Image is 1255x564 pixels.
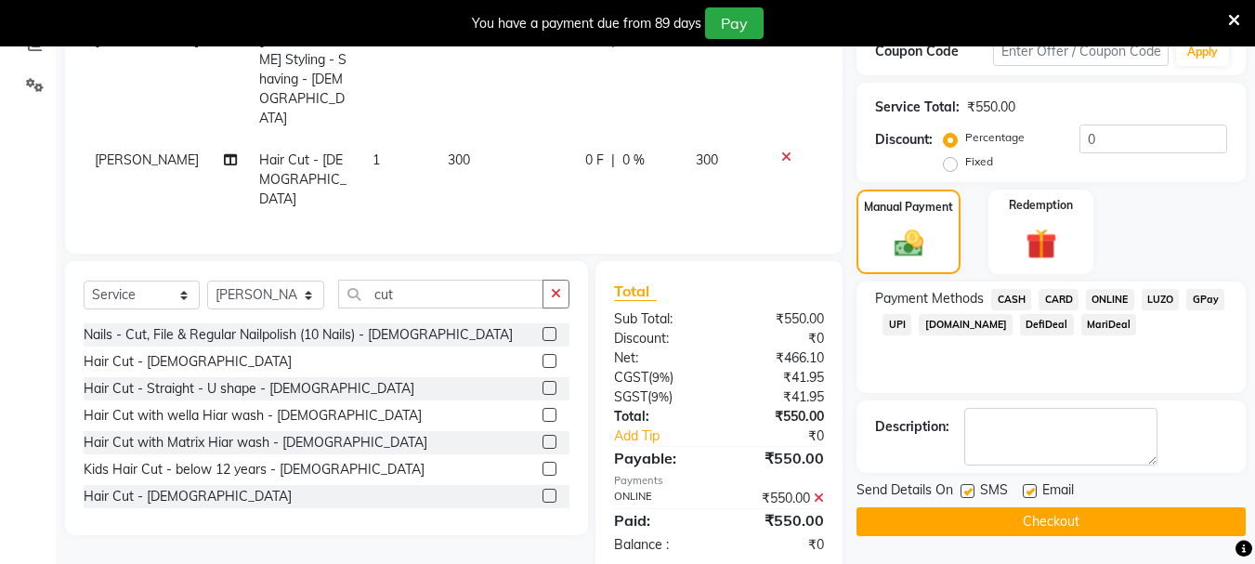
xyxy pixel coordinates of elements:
[719,489,838,508] div: ₹550.00
[719,368,838,387] div: ₹41.95
[864,199,953,216] label: Manual Payment
[719,407,838,426] div: ₹550.00
[585,151,604,170] span: 0 F
[84,325,513,345] div: Nails - Cut, File & Regular Nailpolish (10 Nails) - [DEMOGRAPHIC_DATA]
[600,535,719,555] div: Balance :
[885,227,933,260] img: _cash.svg
[719,387,838,407] div: ₹41.95
[705,7,764,39] button: Pay
[719,535,838,555] div: ₹0
[652,370,670,385] span: 9%
[600,309,719,329] div: Sub Total:
[875,417,949,437] div: Description:
[719,509,838,531] div: ₹550.00
[1016,225,1066,263] img: _gift.svg
[614,369,648,386] span: CGST
[600,348,719,368] div: Net:
[856,480,953,504] span: Send Details On
[1142,289,1180,310] span: LUZO
[611,151,615,170] span: |
[875,289,984,308] span: Payment Methods
[651,389,669,404] span: 9%
[600,447,719,469] div: Payable:
[965,153,993,170] label: Fixed
[1039,289,1079,310] span: CARD
[448,151,470,168] span: 300
[919,314,1013,335] span: [DOMAIN_NAME]
[373,151,380,168] span: 1
[600,368,719,387] div: ( )
[1176,38,1229,66] button: Apply
[1186,289,1224,310] span: GPay
[338,280,543,308] input: Search or Scan
[875,130,933,150] div: Discount:
[882,314,911,335] span: UPI
[1042,480,1074,504] span: Email
[614,282,657,301] span: Total
[739,426,839,446] div: ₹0
[991,289,1031,310] span: CASH
[600,489,719,508] div: ONLINE
[614,473,824,489] div: Payments
[84,433,427,453] div: Hair Cut with Matrix Hiar wash - [DEMOGRAPHIC_DATA]
[600,407,719,426] div: Total:
[875,98,960,117] div: Service Total:
[965,129,1025,146] label: Percentage
[980,480,1008,504] span: SMS
[875,42,992,61] div: Coupon Code
[259,32,346,126] span: [PERSON_NAME] Styling - Shaving - [DEMOGRAPHIC_DATA]
[84,406,422,426] div: Hair Cut with wella Hiar wash - [DEMOGRAPHIC_DATA]
[622,151,645,170] span: 0 %
[600,387,719,407] div: ( )
[95,151,199,168] span: [PERSON_NAME]
[696,151,718,168] span: 300
[600,329,719,348] div: Discount:
[719,447,838,469] div: ₹550.00
[856,507,1246,536] button: Checkout
[1020,314,1074,335] span: DefiDeal
[84,487,292,506] div: Hair Cut - [DEMOGRAPHIC_DATA]
[600,426,739,446] a: Add Tip
[600,509,719,531] div: Paid:
[1081,314,1137,335] span: MariDeal
[84,379,414,399] div: Hair Cut - Straight - U shape - [DEMOGRAPHIC_DATA]
[1086,289,1134,310] span: ONLINE
[1009,197,1073,214] label: Redemption
[967,98,1015,117] div: ₹550.00
[614,388,647,405] span: SGST
[84,352,292,372] div: Hair Cut - [DEMOGRAPHIC_DATA]
[993,37,1169,66] input: Enter Offer / Coupon Code
[719,329,838,348] div: ₹0
[84,460,425,479] div: Kids Hair Cut - below 12 years - [DEMOGRAPHIC_DATA]
[719,309,838,329] div: ₹550.00
[719,348,838,368] div: ₹466.10
[472,14,701,33] div: You have a payment due from 89 days
[259,151,346,207] span: Hair Cut - [DEMOGRAPHIC_DATA]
